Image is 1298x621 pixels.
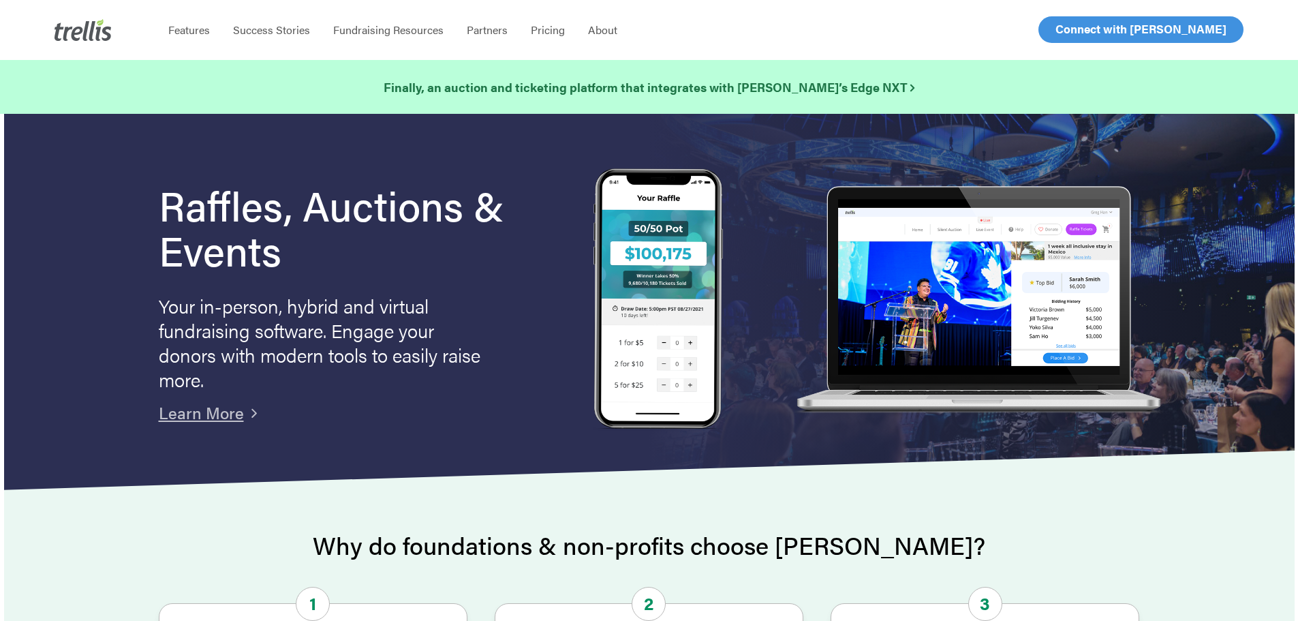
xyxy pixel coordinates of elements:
h1: Raffles, Auctions & Events [159,182,542,272]
p: Your in-person, hybrid and virtual fundraising software. Engage your donors with modern tools to ... [159,293,486,391]
img: rafflelaptop_mac_optim.png [789,186,1166,414]
span: Connect with [PERSON_NAME] [1055,20,1226,37]
span: Success Stories [233,22,310,37]
span: 2 [632,587,666,621]
a: About [576,23,629,37]
strong: Finally, an auction and ticketing platform that integrates with [PERSON_NAME]’s Edge NXT [384,78,914,95]
span: Features [168,22,210,37]
span: About [588,22,617,37]
a: Success Stories [221,23,322,37]
h2: Why do foundations & non-profits choose [PERSON_NAME]? [159,532,1140,559]
span: 1 [296,587,330,621]
a: Finally, an auction and ticketing platform that integrates with [PERSON_NAME]’s Edge NXT [384,78,914,97]
span: 3 [968,587,1002,621]
a: Pricing [519,23,576,37]
img: Trellis [55,19,112,41]
a: Features [157,23,221,37]
span: Fundraising Resources [333,22,444,37]
img: Trellis Raffles, Auctions and Event Fundraising [593,168,723,432]
span: Partners [467,22,508,37]
a: Fundraising Resources [322,23,455,37]
a: Connect with [PERSON_NAME] [1038,16,1243,43]
span: Pricing [531,22,565,37]
a: Learn More [159,401,244,424]
a: Partners [455,23,519,37]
